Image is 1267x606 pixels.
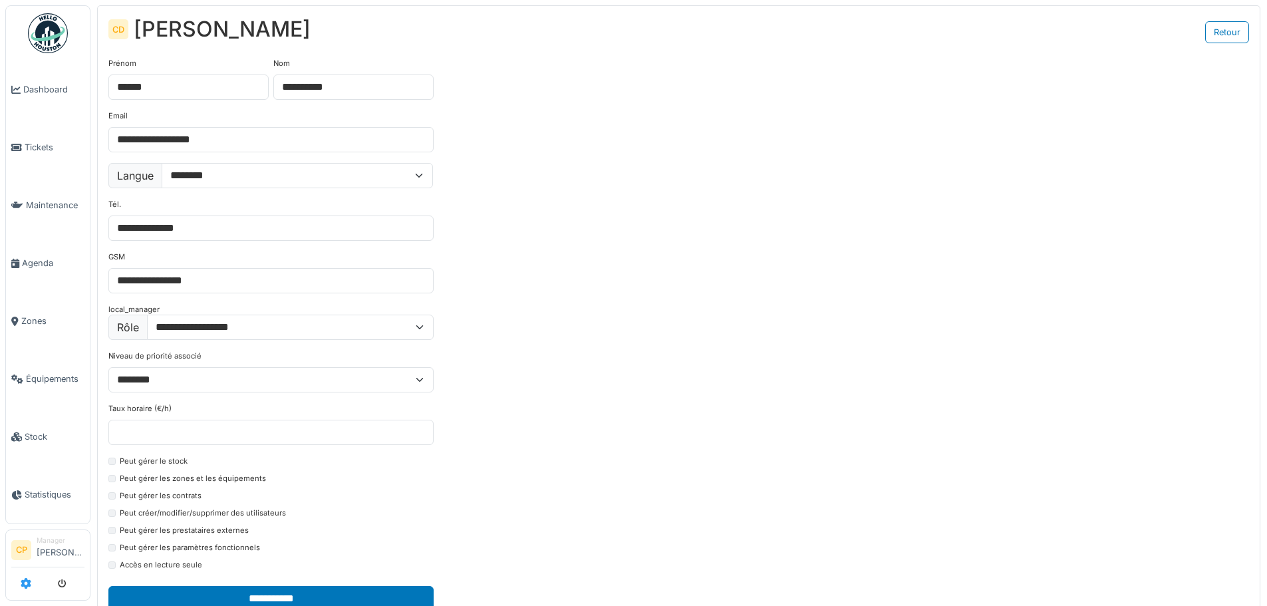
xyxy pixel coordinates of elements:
a: Stock [6,408,90,466]
a: Équipements [6,350,90,408]
label: Rôle [108,315,148,340]
label: Peut gérer les paramètres fonctionnels [120,542,260,553]
label: Niveau de priorité associé [108,351,202,362]
img: Badge_color-CXgf-gQk.svg [28,13,68,53]
li: [PERSON_NAME] [37,535,84,564]
span: Stock [25,430,84,443]
div: Manager [37,535,84,545]
a: Tickets [6,118,90,176]
label: Peut gérer le stock [120,456,188,467]
label: Langue [108,163,162,188]
label: Tél. [108,199,121,210]
label: Taux horaire (€/h) [108,403,172,414]
a: Agenda [6,234,90,292]
a: CP Manager[PERSON_NAME] [11,535,84,567]
span: Maintenance [26,199,84,212]
label: Peut gérer les contrats [120,490,202,502]
span: Statistiques [25,488,84,501]
label: Peut créer/modifier/supprimer des utilisateurs [120,508,286,519]
a: Zones [6,292,90,350]
label: Peut gérer les zones et les équipements [120,473,266,484]
label: Accès en lecture seule [120,559,202,571]
a: Maintenance [6,176,90,234]
label: Prénom [108,58,136,69]
div: CD [108,19,128,39]
label: Peut gérer les prestataires externes [120,525,249,536]
span: Tickets [25,141,84,154]
span: Zones [21,315,84,327]
div: [PERSON_NAME] [134,17,311,42]
label: Email [108,110,128,122]
label: GSM [108,251,125,263]
a: Statistiques [6,466,90,524]
a: Dashboard [6,61,90,118]
label: Nom [273,58,290,69]
li: CP [11,540,31,560]
span: Équipements [26,373,84,385]
span: Agenda [22,257,84,269]
a: Retour [1205,21,1249,43]
span: Dashboard [23,83,84,96]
